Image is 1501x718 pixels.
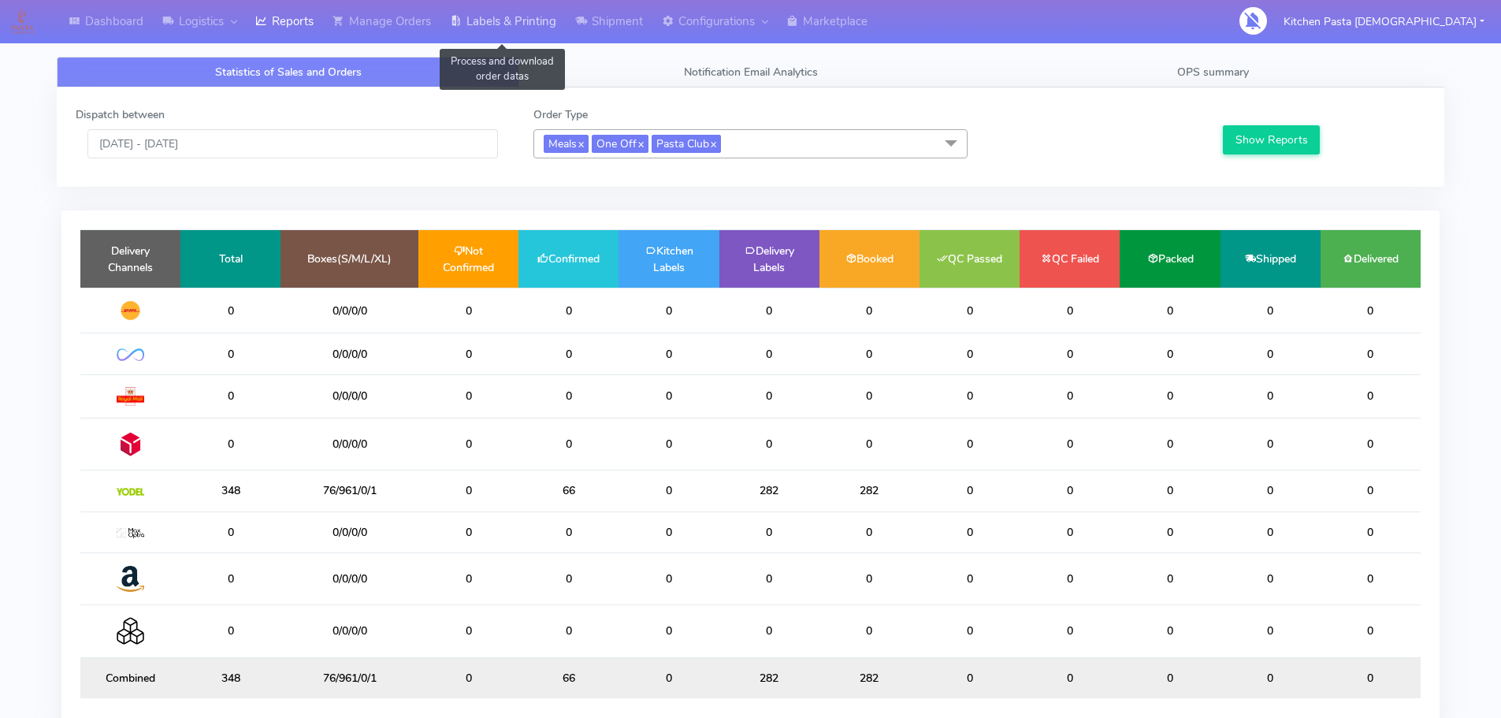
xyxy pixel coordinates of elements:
td: 0 [819,418,920,470]
td: 0 [180,552,281,605]
td: 0 [1120,418,1220,470]
td: 0 [1120,512,1220,552]
td: 0 [920,333,1020,374]
td: 0 [418,288,518,333]
button: Kitchen Pasta [DEMOGRAPHIC_DATA] [1272,6,1496,38]
td: 0 [518,605,619,657]
td: 348 [180,657,281,698]
td: 0 [418,552,518,605]
td: 0 [418,605,518,657]
td: 66 [518,657,619,698]
td: 0 [1321,605,1421,657]
td: 0 [1220,605,1321,657]
td: Kitchen Labels [619,230,719,288]
td: 0 [518,552,619,605]
td: 0 [1020,512,1120,552]
img: Royal Mail [117,387,144,406]
td: 0 [1120,552,1220,605]
td: 0 [1220,288,1321,333]
td: 0 [180,333,281,374]
td: 0 [518,418,619,470]
span: OPS summary [1177,65,1249,80]
td: 0 [619,418,719,470]
td: 0 [619,605,719,657]
td: 0 [1321,418,1421,470]
td: 0/0/0/0 [281,552,418,605]
td: 0 [1020,288,1120,333]
td: 0 [719,418,819,470]
td: QC Passed [920,230,1020,288]
td: 0 [920,512,1020,552]
td: 0/0/0/0 [281,288,418,333]
td: Delivery Labels [719,230,819,288]
td: 0/0/0/0 [281,418,418,470]
td: 0 [1120,374,1220,418]
td: Not Confirmed [418,230,518,288]
td: 0 [719,605,819,657]
td: 0 [1220,657,1321,698]
td: 0 [518,374,619,418]
td: Shipped [1220,230,1321,288]
td: 348 [180,471,281,512]
td: 0 [418,418,518,470]
td: 0 [1220,471,1321,512]
td: 0 [1321,374,1421,418]
td: Boxes(S/M/L/XL) [281,230,418,288]
td: 0 [619,657,719,698]
td: 0 [819,288,920,333]
td: 0 [619,512,719,552]
td: 0 [619,288,719,333]
img: DPD [117,430,144,458]
td: 0 [819,512,920,552]
td: 0 [719,333,819,374]
td: 0/0/0/0 [281,605,418,657]
td: 0 [1220,333,1321,374]
span: Notification Email Analytics [684,65,818,80]
span: Meals [544,135,589,153]
td: 0 [418,512,518,552]
span: Statistics of Sales and Orders [215,65,362,80]
td: 0 [1220,418,1321,470]
td: 0/0/0/0 [281,374,418,418]
td: Delivery Channels [80,230,180,288]
td: 282 [819,657,920,698]
td: 0 [920,471,1020,512]
td: 0 [1120,333,1220,374]
td: 0 [1120,471,1220,512]
td: 0 [920,418,1020,470]
td: 0 [819,605,920,657]
td: 0 [180,374,281,418]
td: 0 [619,374,719,418]
td: 0 [619,333,719,374]
td: 0 [180,605,281,657]
td: 0 [1020,418,1120,470]
td: 0 [920,288,1020,333]
img: Yodel [117,488,144,496]
td: 66 [518,471,619,512]
a: x [709,135,716,151]
td: 0 [619,471,719,512]
td: 0 [1220,552,1321,605]
td: 282 [719,471,819,512]
label: Dispatch between [76,106,165,123]
img: Amazon [117,565,144,593]
td: 0 [920,657,1020,698]
td: 0 [1020,374,1120,418]
td: 0 [719,512,819,552]
td: 0 [1120,605,1220,657]
span: One Off [592,135,648,153]
td: 76/961/0/1 [281,471,418,512]
td: 0 [1321,288,1421,333]
td: 0 [819,552,920,605]
img: DHL [117,300,144,321]
td: 0 [1321,471,1421,512]
img: OnFleet [117,348,144,362]
td: Confirmed [518,230,619,288]
td: 0 [1020,471,1120,512]
label: Order Type [533,106,588,123]
td: 0 [180,288,281,333]
td: Packed [1120,230,1220,288]
td: QC Failed [1020,230,1120,288]
td: 0 [1321,552,1421,605]
td: 0 [518,333,619,374]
